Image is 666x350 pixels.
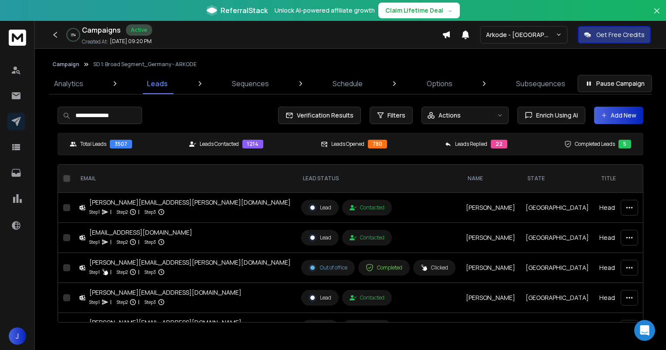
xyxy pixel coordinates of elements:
[138,298,139,306] p: |
[52,61,79,68] button: Campaign
[110,238,112,246] p: |
[461,193,520,223] td: [PERSON_NAME]
[9,327,26,345] button: J
[89,208,100,216] p: Step 1
[533,111,578,120] span: Enrich Using AI
[520,223,594,253] td: [GEOGRAPHIC_DATA]
[89,238,100,246] p: Step 1
[138,268,139,276] p: |
[54,78,83,89] p: Analytics
[331,141,364,148] p: Leads Opened
[82,38,108,45] p: Created At:
[74,165,296,193] th: EMAIL
[117,268,128,276] p: Step 2
[227,73,274,94] a: Sequences
[618,140,631,148] div: 5
[350,204,384,211] div: Contacted
[350,294,384,301] div: Contacted
[461,223,520,253] td: [PERSON_NAME]
[110,140,132,148] div: 3507
[578,26,651,44] button: Get Free Credits
[89,288,241,297] div: [PERSON_NAME][EMAIL_ADDRESS][DOMAIN_NAME]
[596,30,645,39] p: Get Free Credits
[309,264,347,272] div: Out of office
[511,73,571,94] a: Subsequences
[80,141,106,148] p: Total Leads
[486,30,556,39] p: Arkode - [GEOGRAPHIC_DATA]
[427,78,452,89] p: Options
[110,38,152,45] p: [DATE] 09:20 PM
[491,140,507,148] div: 22
[366,264,402,272] div: Completed
[516,78,565,89] p: Subsequences
[200,141,239,148] p: Leads Contacted
[145,208,156,216] p: Step 3
[89,298,100,306] p: Step 1
[634,320,655,341] div: Open Intercom Messenger
[89,258,291,267] div: [PERSON_NAME][EMAIL_ADDRESS][PERSON_NAME][DOMAIN_NAME]
[651,5,663,26] button: Close banner
[461,283,520,313] td: [PERSON_NAME]
[89,268,100,276] p: Step 1
[138,238,139,246] p: |
[520,193,594,223] td: [GEOGRAPHIC_DATA]
[126,24,152,36] div: Active
[93,61,197,68] p: SD 1: Broad Segment_Germany - ARKODE
[145,298,156,306] p: Step 3
[221,5,268,16] span: ReferralStack
[461,253,520,283] td: [PERSON_NAME]
[278,107,361,124] button: Verification Results
[145,238,156,246] p: Step 3
[368,140,387,148] div: 780
[594,107,643,124] button: Add New
[110,208,112,216] p: |
[309,294,331,302] div: Lead
[275,6,375,15] p: Unlock AI-powered affiliate growth
[138,208,139,216] p: |
[89,198,291,207] div: [PERSON_NAME][EMAIL_ADDRESS][PERSON_NAME][DOMAIN_NAME]
[520,253,594,283] td: [GEOGRAPHIC_DATA]
[293,111,353,120] span: Verification Results
[147,78,168,89] p: Leads
[327,73,368,94] a: Schedule
[242,140,263,148] div: 1214
[309,204,331,212] div: Lead
[89,228,192,237] div: [EMAIL_ADDRESS][DOMAIN_NAME]
[421,73,458,94] a: Options
[520,313,594,343] td: [GEOGRAPHIC_DATA]
[117,208,128,216] p: Step 2
[438,111,461,120] p: Actions
[110,298,112,306] p: |
[117,298,128,306] p: Step 2
[575,141,615,148] p: Completed Leads
[350,234,384,241] div: Contacted
[370,107,413,124] button: Filters
[520,165,594,193] th: State
[309,234,331,242] div: Lead
[421,264,448,271] div: Clicked
[296,165,461,193] th: LEAD STATUS
[378,3,460,18] button: Claim Lifetime Deal→
[145,268,156,276] p: Step 3
[517,107,585,124] button: Enrich Using AI
[447,6,453,15] span: →
[142,73,173,94] a: Leads
[110,268,112,276] p: |
[387,111,405,120] span: Filters
[82,25,121,35] h1: Campaigns
[578,75,652,92] button: Pause Campaign
[232,78,269,89] p: Sequences
[455,141,487,148] p: Leads Replied
[89,318,241,327] div: [PERSON_NAME][EMAIL_ADDRESS][DOMAIN_NAME]
[461,313,520,343] td: [PERSON_NAME]
[461,165,520,193] th: NAME
[520,283,594,313] td: [GEOGRAPHIC_DATA]
[333,78,363,89] p: Schedule
[117,238,128,246] p: Step 2
[71,32,76,37] p: 0 %
[49,73,88,94] a: Analytics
